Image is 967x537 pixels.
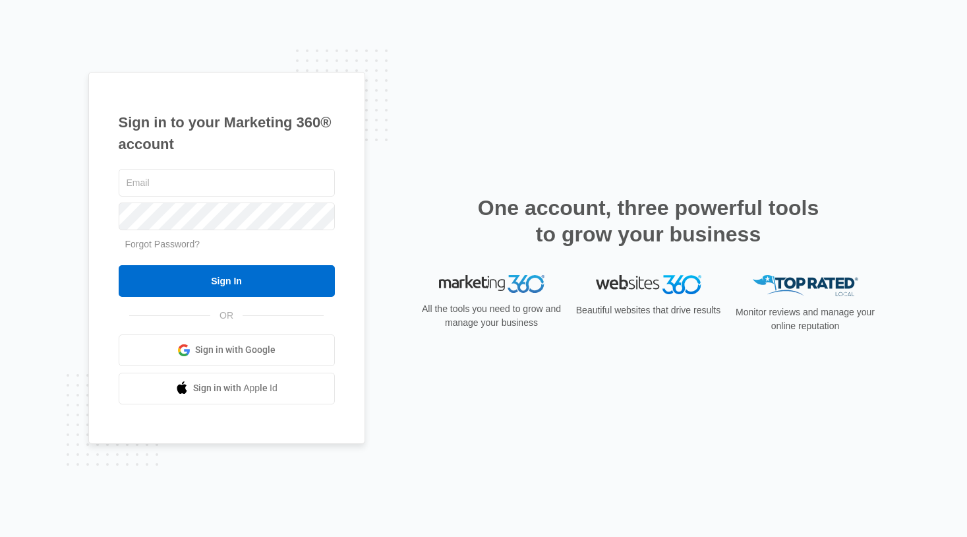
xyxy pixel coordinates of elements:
[439,275,544,294] img: Marketing 360
[418,302,566,330] p: All the tools you need to grow and manage your business
[753,275,858,297] img: Top Rated Local
[596,275,701,294] img: Websites 360
[119,334,335,366] a: Sign in with Google
[119,265,335,297] input: Sign In
[210,309,243,323] span: OR
[474,195,823,247] h2: One account, three powerful tools to grow your business
[732,305,879,333] p: Monitor reviews and manage your online reputation
[575,303,722,317] p: Beautiful websites that drive results
[119,169,335,197] input: Email
[193,381,278,395] span: Sign in with Apple Id
[119,111,335,155] h1: Sign in to your Marketing 360® account
[195,343,276,357] span: Sign in with Google
[119,373,335,404] a: Sign in with Apple Id
[125,239,200,249] a: Forgot Password?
